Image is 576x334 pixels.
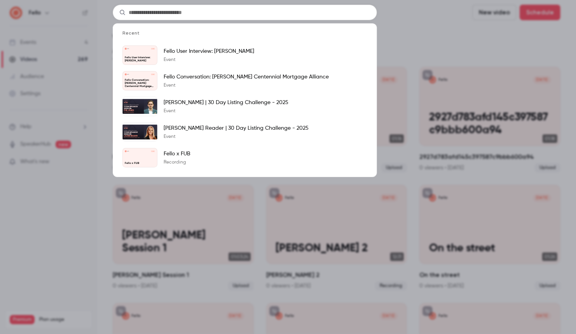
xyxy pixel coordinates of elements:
[125,162,155,165] p: Fello x FUB
[127,151,129,152] p: Fello
[164,57,254,63] p: Event
[164,82,329,89] p: Event
[125,73,126,75] img: Fello Conversation: Mack Humphrey Centennial Mortgage Alliance
[127,74,129,75] p: Fello
[151,73,155,75] span: [DATE]
[151,150,155,152] span: [DATE]
[164,73,329,81] p: Fello Conversation: [PERSON_NAME] Centennial Mortgage Alliance
[122,97,157,116] img: Phil Jones | 30 Day Listing Challenge - 2025
[164,108,288,114] p: Event
[151,48,155,49] span: [DATE]
[164,159,190,165] p: Recording
[164,134,309,140] p: Event
[125,48,126,49] img: Fello User Interview: Buddy Blake
[164,124,309,132] p: [PERSON_NAME] Reader | 30 Day Listing Challenge - 2025
[127,48,129,49] p: Fello
[164,150,190,158] p: Fello x FUB
[122,122,157,142] img: Laurie Reader | 30 Day Listing Challenge - 2025
[125,79,155,88] p: Fello Conversation: [PERSON_NAME] Centennial Mortgage Alliance
[125,56,155,63] p: Fello User Interview: [PERSON_NAME]
[113,30,377,42] li: Recent
[164,99,288,106] p: [PERSON_NAME] | 30 Day Listing Challenge - 2025
[125,150,126,152] img: Fello x FUB
[164,47,254,55] p: Fello User Interview: [PERSON_NAME]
